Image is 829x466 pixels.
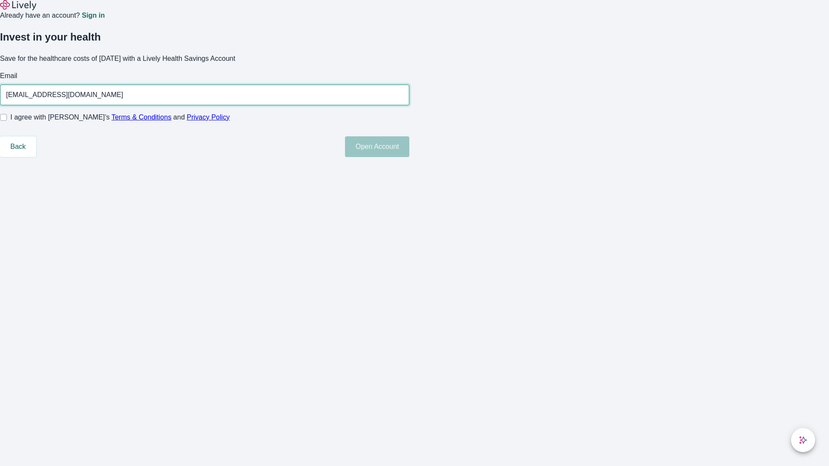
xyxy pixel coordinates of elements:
[791,428,815,452] button: chat
[10,112,230,123] span: I agree with [PERSON_NAME]’s and
[799,436,807,444] svg: Lively AI Assistant
[82,12,104,19] a: Sign in
[187,113,230,121] a: Privacy Policy
[111,113,171,121] a: Terms & Conditions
